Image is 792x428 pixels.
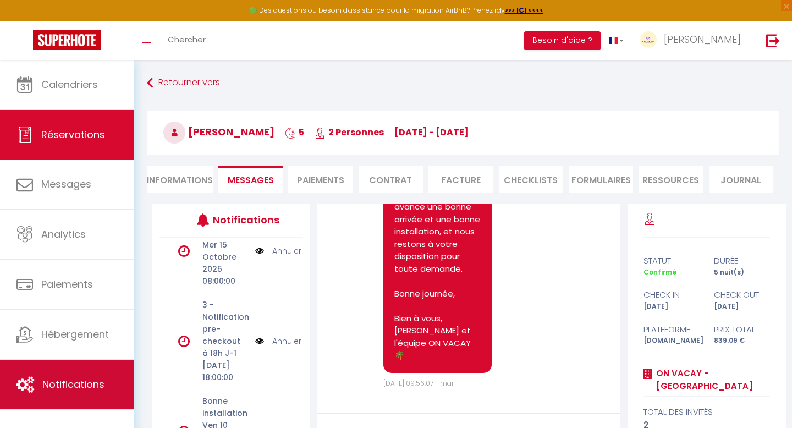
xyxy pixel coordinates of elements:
li: FORMULAIRES [569,166,633,193]
h3: Notifications [213,207,273,232]
span: 2 Personnes [315,126,384,139]
p: Bonne installation [202,395,248,419]
span: 5 [285,126,304,139]
div: 839.09 € [707,336,777,346]
span: Confirmé [643,267,676,277]
a: >>> ICI <<<< [505,6,543,15]
div: [DOMAIN_NAME] [636,336,707,346]
li: Facture [428,166,493,193]
button: Besoin d'aide ? [524,31,601,50]
li: CHECKLISTS [499,166,563,193]
span: Calendriers [41,78,98,91]
img: NO IMAGE [255,335,264,347]
div: check out [707,288,777,301]
img: logout [766,34,780,47]
a: ... [PERSON_NAME] [632,21,755,60]
div: 5 nuit(s) [707,267,777,278]
img: Super Booking [33,30,101,50]
div: [DATE] [636,301,707,312]
span: Réservations [41,128,105,141]
div: [DATE] [707,301,777,312]
span: Messages [41,177,91,191]
li: Ressources [639,166,703,193]
span: [PERSON_NAME] [664,32,741,46]
span: [DATE] - [DATE] [394,126,469,139]
div: check in [636,288,707,301]
a: ON VACAY - [GEOGRAPHIC_DATA] [652,367,771,393]
div: Prix total [707,323,777,336]
div: Plateforme [636,323,707,336]
div: total des invités [643,405,771,419]
li: Contrat [359,166,423,193]
span: Hébergement [41,327,109,341]
p: [DATE] 18:00:00 [202,359,248,383]
img: ... [640,31,657,48]
span: Messages [228,174,274,186]
div: statut [636,254,707,267]
div: durée [707,254,777,267]
li: Paiements [288,166,353,193]
span: Paiements [41,277,93,291]
span: Chercher [168,34,206,45]
span: Analytics [41,227,86,241]
a: Annuler [272,335,301,347]
p: 3 - Notification pre-checkout à 18h J-1 [202,299,248,359]
li: Informations [147,166,213,193]
img: NO IMAGE [255,245,264,257]
span: [PERSON_NAME] [163,125,274,139]
a: Chercher [159,21,214,60]
li: Journal [709,166,773,193]
p: Mer 15 Octobre 2025 08:00:00 [202,239,248,287]
span: [DATE] 09:56:07 - mail [383,378,455,388]
a: Annuler [272,245,301,257]
a: Retourner vers [147,73,779,93]
span: Notifications [42,377,105,391]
